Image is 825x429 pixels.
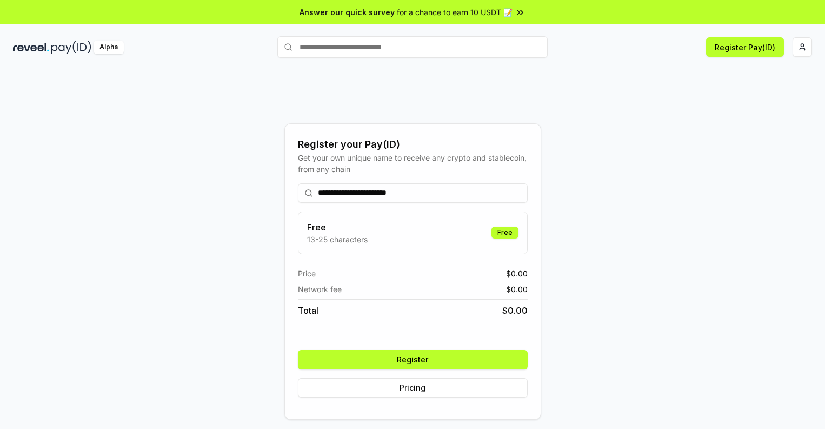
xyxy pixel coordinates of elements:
[298,152,528,175] div: Get your own unique name to receive any crypto and stablecoin, from any chain
[706,37,784,57] button: Register Pay(ID)
[397,6,513,18] span: for a chance to earn 10 USDT 📝
[13,41,49,54] img: reveel_dark
[491,227,518,239] div: Free
[300,6,395,18] span: Answer our quick survey
[298,268,316,279] span: Price
[307,221,368,234] h3: Free
[298,304,318,317] span: Total
[307,234,368,245] p: 13-25 characters
[506,268,528,279] span: $ 0.00
[298,137,528,152] div: Register your Pay(ID)
[298,283,342,295] span: Network fee
[94,41,124,54] div: Alpha
[506,283,528,295] span: $ 0.00
[51,41,91,54] img: pay_id
[298,378,528,398] button: Pricing
[502,304,528,317] span: $ 0.00
[298,350,528,369] button: Register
